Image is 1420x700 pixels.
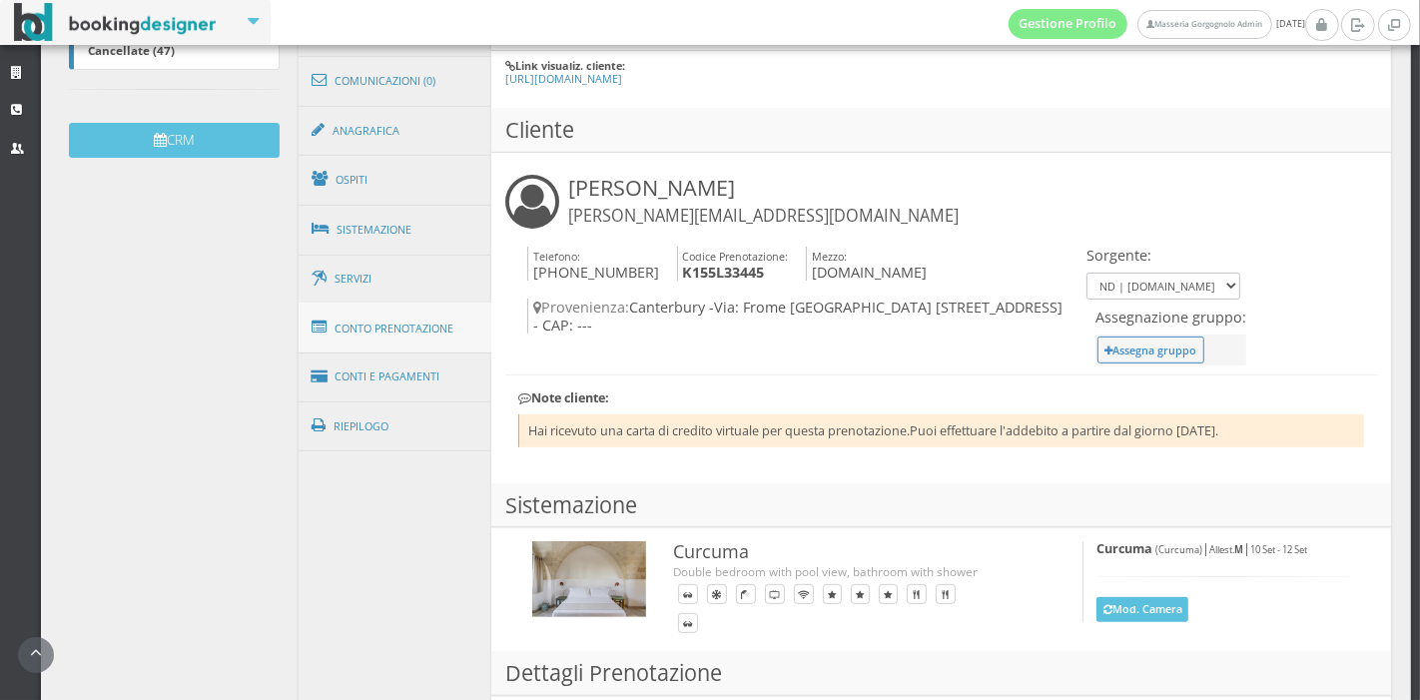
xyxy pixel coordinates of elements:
small: 10 Set - 12 Set [1250,543,1307,556]
a: Sistemazione [299,204,492,256]
a: Conto Prenotazione [299,303,492,354]
button: CRM [69,123,280,158]
h5: | | [1096,541,1350,556]
h4: Assegnazione gruppo: [1095,309,1246,326]
small: [PERSON_NAME][EMAIL_ADDRESS][DOMAIN_NAME] [568,205,959,227]
b: Cancellate (47) [88,42,175,58]
h3: [PERSON_NAME] [568,175,959,227]
b: Curcuma [1096,540,1152,557]
h3: Sistemazione [491,483,1391,528]
span: Via: Frome [GEOGRAPHIC_DATA] [STREET_ADDRESS] [714,298,1063,317]
a: Riepilogo [299,400,492,452]
h3: Curcuma [673,541,1042,563]
b: Link visualiz. cliente: [515,58,625,73]
a: Cancellate (47) [69,32,280,70]
h4: Sorgente: [1086,247,1240,264]
b: Note cliente: [518,389,609,406]
a: Conti e Pagamenti [299,351,492,402]
a: Gestione Profilo [1009,9,1128,39]
small: (Curcuma) [1155,543,1202,556]
img: 4ce60923592811eeb13b0a069e529790.jpg [532,541,646,617]
button: Mod. Camera [1096,597,1188,622]
span: - CAP: --- [533,316,592,335]
img: BookingDesigner.com [14,3,217,42]
h4: [PHONE_NUMBER] [527,247,659,282]
h3: Dettagli Prenotazione [491,651,1391,696]
small: Allest. [1209,543,1243,556]
button: Assegna gruppo [1097,337,1204,363]
small: Codice Prenotazione: [682,249,788,264]
div: Double bedroom with pool view, bathroom with shower [673,563,1042,580]
a: Comunicazioni (0) [299,55,492,107]
a: Anagrafica [299,105,492,157]
b: K155L33445 [682,263,764,282]
span: Provenienza: [533,298,629,317]
a: Masseria Gorgognolo Admin [1137,10,1271,39]
small: Mezzo: [812,249,847,264]
h4: [DOMAIN_NAME] [806,247,927,282]
a: [URL][DOMAIN_NAME] [505,71,622,86]
b: M [1234,543,1243,556]
li: Hai ricevuto una carta di credito virtuale per questa prenotazione.Puoi effettuare l'addebito a p... [518,414,1364,446]
h3: Cliente [491,108,1391,153]
a: Ospiti [299,154,492,206]
a: Servizi [299,254,492,305]
h4: Canterbury - [527,299,1081,334]
span: [DATE] [1009,9,1305,39]
small: Telefono: [533,249,580,264]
